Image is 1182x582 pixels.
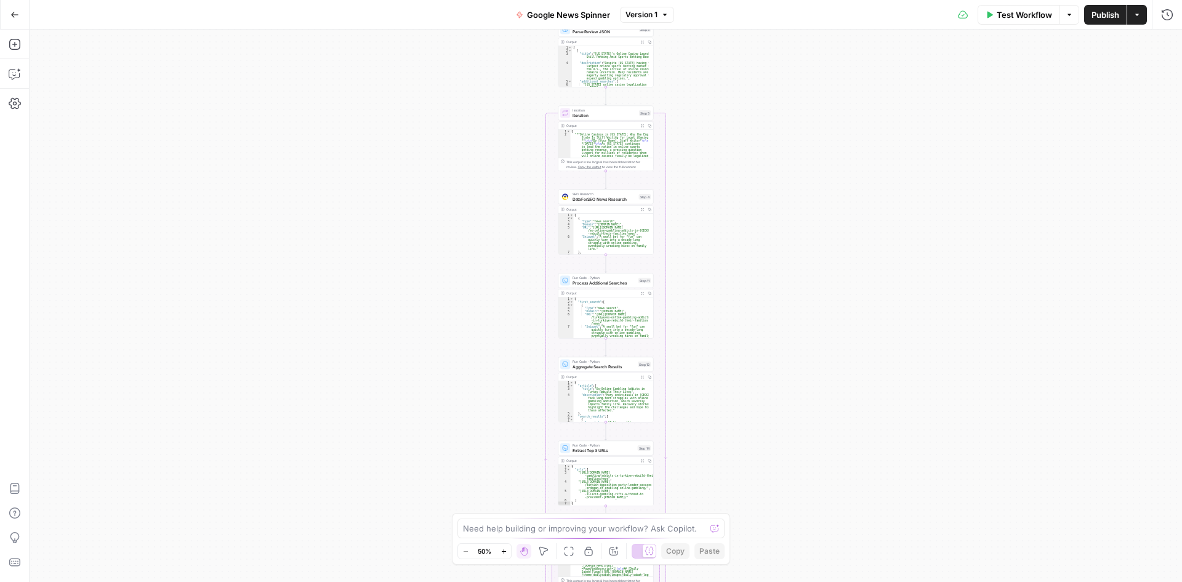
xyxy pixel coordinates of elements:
div: Output [566,374,637,379]
div: Step 11 [638,278,651,283]
span: Copy the output [578,165,601,169]
div: 2 [558,49,572,52]
span: Parse Review JSON [573,28,637,34]
div: 7 [558,325,574,341]
div: 7 [558,251,574,254]
span: Toggle code folding, rows 6 through 432 [570,415,574,418]
span: Toggle code folding, rows 1 through 29 [568,46,572,49]
div: 2 [558,217,574,220]
div: 1 [558,465,571,468]
div: 5 [558,490,571,499]
div: 1 [558,381,574,384]
div: Parse Review JSONStep 8Output[ { "title":"[US_STATE]'s Online Casino Launch Still Pending Amid Sp... [558,22,654,87]
g: Edge from step_5 to step_4 [605,171,607,189]
span: Paste [699,546,720,557]
span: Publish [1092,9,1119,21]
div: 8 [558,254,574,257]
span: Toggle code folding, rows 1 through 7 [567,465,571,468]
div: Run Code · PythonAggregate Search ResultsStep 12Output{ "article":{ "title":"Ex-Online Gambling A... [558,357,654,422]
div: 1 [558,46,572,49]
button: Version 1 [620,7,674,23]
div: This output is too large & has been abbreviated for review. to view the full content. [566,160,651,169]
div: 1 [558,130,571,133]
div: 8 [558,421,574,427]
div: Run Code · PythonProcess Additional SearchesStep 11Output{ "first_search":[ { "Type":"news_search... [558,273,654,339]
div: 3 [558,387,574,394]
div: Step 4 [639,194,651,200]
span: Iteration [573,112,637,118]
div: 2 [558,468,571,471]
div: 5 [558,226,574,235]
div: 6 [558,499,571,502]
div: SEO ResearchDataForSEO News ResearchStep 4Output[ { "Type":"news_search", "Domain":"[DOMAIN_NAME]... [558,190,654,255]
span: Iteration [573,108,637,113]
div: 4 [558,62,572,80]
div: 3 [558,52,572,62]
div: Step 14 [638,445,651,451]
div: 1 [558,214,574,217]
div: IterationIterationStep 5Output[ "**Online Casinos in [US_STATE]: Why the Empire State Is Still Wa... [558,106,654,171]
div: Output [566,291,637,296]
div: Step 5 [639,110,651,116]
div: 3 [558,471,571,480]
span: Toggle code folding, rows 2 through 10 [568,49,572,52]
span: Run Code · Python [573,359,635,364]
span: Google News Spinner [527,9,610,21]
div: 2 [558,384,574,387]
div: 6 [558,235,574,251]
span: Toggle code folding, rows 2 through 6 [567,468,571,471]
button: Copy [661,543,689,559]
span: SEO Research [573,192,637,196]
button: Publish [1084,5,1127,25]
div: 3 [558,220,574,223]
div: 4 [558,480,571,490]
span: Toggle code folding, rows 2 through 7 [570,217,574,220]
div: Output [566,458,637,463]
div: 6 [558,83,572,89]
div: Run Code · PythonExtract Top 3 URLsStep 14Output{ "urls":[ "[URL][DOMAIN_NAME] -gambling-addicts-... [558,441,654,506]
g: Edge from step_4 to step_11 [605,255,607,273]
span: Run Code · Python [573,275,636,280]
span: DataForSEO News Research [573,196,637,202]
span: Run Code · Python [573,443,635,448]
div: 5 [558,80,572,83]
span: Toggle code folding, rows 1 through 426 [570,297,574,301]
g: Edge from step_11 to step_12 [605,339,607,357]
button: Test Workflow [978,5,1059,25]
span: Version 1 [625,9,657,20]
div: Output [566,39,637,44]
span: Extract Top 3 URLs [573,447,635,453]
span: Toggle code folding, rows 1 through 398 [570,214,574,217]
span: Toggle code folding, rows 3 through 8 [570,304,574,307]
g: Edge from step_8 to step_5 [605,87,607,105]
span: Toggle code folding, rows 1 through 433 [570,381,574,384]
div: Output [566,123,637,128]
span: Toggle code folding, rows 7 through 407 [570,418,574,421]
div: 5 [558,412,574,415]
span: Toggle code folding, rows 5 through 9 [568,80,572,83]
g: Edge from step_12 to step_14 [605,422,607,440]
div: 7 [558,502,571,505]
div: 1 [558,297,574,301]
div: Step 12 [638,362,651,367]
div: 6 [558,415,574,418]
span: Toggle code folding, rows 2 through 399 [570,301,574,304]
span: Process Additional Searches [573,280,636,286]
g: Edge from step_14 to step_15 [605,506,607,524]
span: Toggle code folding, rows 1 through 3 [567,130,571,133]
div: 3 [558,304,574,307]
div: 2 [558,301,574,304]
div: 5 [558,310,574,313]
div: Output [566,207,637,212]
div: 4 [558,394,574,412]
img: vjoh3p9kohnippxyp1brdnq6ymi1 [562,194,568,200]
span: Test Workflow [997,9,1052,21]
span: Toggle code folding, rows 2 through 5 [570,384,574,387]
span: Toggle code folding, rows 8 through 13 [570,254,574,257]
span: Aggregate Search Results [573,363,635,370]
div: 7 [558,418,574,421]
div: Step 8 [639,26,651,32]
div: 6 [558,313,574,325]
button: Paste [694,543,725,559]
span: 50% [478,546,491,556]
